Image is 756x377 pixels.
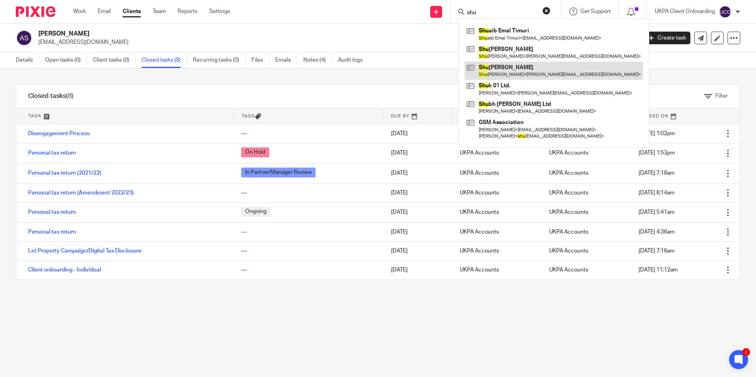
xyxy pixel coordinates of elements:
span: [DATE] 7:16am [639,248,675,254]
a: Disengagement Process [28,131,90,136]
button: Clear [542,7,550,15]
span: UKPA Accounts [549,170,588,176]
a: Personal tax return [28,209,76,215]
span: [DATE] 1:53pm [639,150,675,156]
a: Client tasks (0) [93,53,136,68]
span: [DATE] 6:14am [639,190,675,196]
a: Details [16,53,39,68]
div: --- [241,228,375,236]
a: Personal tax return [28,229,76,235]
td: UKPA Accounts [452,202,541,222]
th: Tags [233,108,383,124]
td: UKPA Accounts [452,222,541,241]
td: [DATE] [383,143,452,163]
td: [DATE] [383,202,452,222]
a: Settings [209,8,230,15]
div: --- [241,189,375,197]
span: On Hold [241,147,269,157]
span: UKPA Accounts [549,190,588,196]
span: [DATE] 5:41am [639,209,675,215]
img: svg%3E [719,6,731,18]
a: Personal tax return (Amendment 2022/23) [28,190,134,196]
a: Open tasks (0) [45,53,87,68]
td: [DATE] [383,183,452,202]
a: Emails [275,53,297,68]
td: [DATE] [383,222,452,241]
span: [DATE] 4:36am [639,229,675,235]
p: UKPA Client Onboarding [655,8,715,15]
a: Personal tax return [28,150,76,156]
span: UKPA Accounts [549,229,588,235]
img: Pixie [16,6,55,17]
td: UKPA Accounts [452,183,541,202]
span: [DATE] 11:12am [639,267,678,273]
a: Email [98,8,111,15]
td: UKPA Accounts [452,260,541,279]
a: Team [153,8,166,15]
span: [DATE] 7:18am [639,170,675,176]
span: (8) [66,93,74,99]
a: Files [251,53,269,68]
td: UKPA Accounts [452,124,541,143]
td: [DATE] [383,124,452,143]
td: UKPA Accounts [452,241,541,260]
td: UKPA Accounts [452,143,541,163]
span: Get Support [580,9,611,14]
a: Let Property Campaign/Digital Tax Disclosure [28,248,142,254]
div: --- [241,266,375,274]
img: svg%3E [16,30,32,46]
div: 2 [742,348,750,356]
a: Create task [644,32,690,44]
a: Audit logs [338,53,369,68]
a: Clients [123,8,141,15]
a: Personal tax return (2021/22) [28,170,101,176]
a: Notes (4) [303,53,332,68]
span: Filter [715,93,728,99]
td: UKPA Accounts [452,163,541,183]
span: [DATE] 1:02pm [639,131,675,136]
span: UKPA Accounts [549,267,588,273]
div: --- [241,130,375,138]
h1: Closed tasks [28,92,74,100]
td: [DATE] [383,260,452,279]
span: UKPA Accounts [549,209,588,215]
span: UKPA Accounts [549,248,588,254]
td: [DATE] [383,163,452,183]
td: [DATE] [383,241,452,260]
input: Search [466,9,537,17]
span: Ongoing [241,207,270,217]
a: Client onboarding - Individual [28,267,101,273]
h2: [PERSON_NAME] [38,30,514,38]
div: --- [241,247,375,255]
a: Closed tasks (8) [142,53,187,68]
a: Recurring tasks (0) [193,53,246,68]
p: [EMAIL_ADDRESS][DOMAIN_NAME] [38,38,633,46]
a: Reports [178,8,197,15]
span: In Partner/Manager Review [241,168,316,177]
a: Work [73,8,86,15]
span: UKPA Accounts [549,150,588,156]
